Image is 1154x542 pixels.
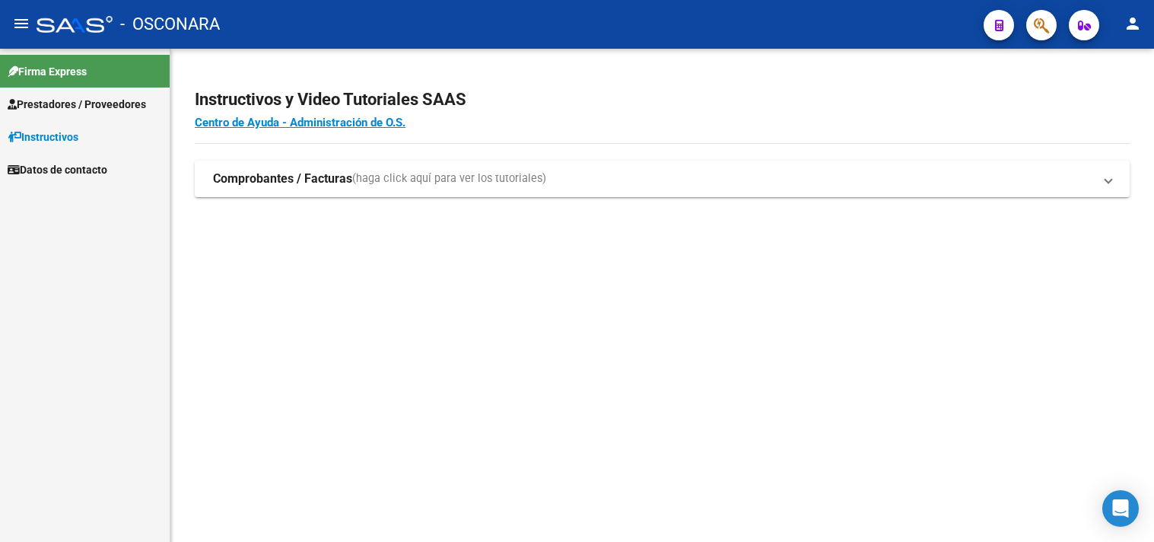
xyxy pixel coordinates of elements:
[8,129,78,145] span: Instructivos
[120,8,220,41] span: - OSCONARA
[1124,14,1142,33] mat-icon: person
[8,161,107,178] span: Datos de contacto
[8,96,146,113] span: Prestadores / Proveedores
[195,85,1130,114] h2: Instructivos y Video Tutoriales SAAS
[8,63,87,80] span: Firma Express
[1102,490,1139,527] div: Open Intercom Messenger
[195,161,1130,197] mat-expansion-panel-header: Comprobantes / Facturas(haga click aquí para ver los tutoriales)
[195,116,405,129] a: Centro de Ayuda - Administración de O.S.
[352,171,546,187] span: (haga click aquí para ver los tutoriales)
[213,171,352,187] strong: Comprobantes / Facturas
[12,14,30,33] mat-icon: menu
